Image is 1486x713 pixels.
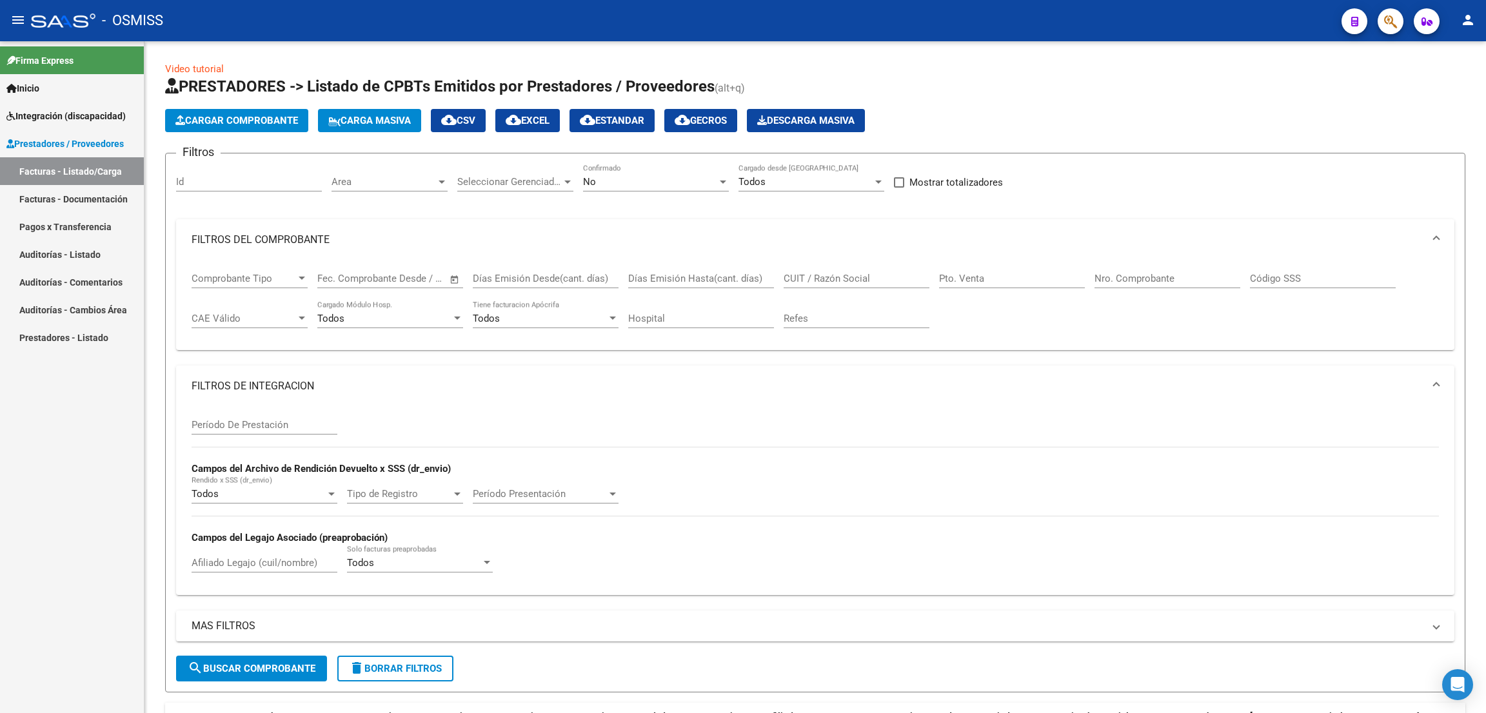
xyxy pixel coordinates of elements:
button: Descarga Masiva [747,109,865,132]
mat-icon: cloud_download [506,112,521,128]
span: CSV [441,115,475,126]
mat-icon: cloud_download [675,112,690,128]
span: Borrar Filtros [349,663,442,674]
mat-expansion-panel-header: FILTROS DEL COMPROBANTE [176,219,1454,260]
a: Video tutorial [165,63,224,75]
div: Open Intercom Messenger [1442,669,1473,700]
span: Descarga Masiva [757,115,855,126]
span: Mostrar totalizadores [909,175,1003,190]
button: Buscar Comprobante [176,656,327,681]
button: Borrar Filtros [337,656,453,681]
span: Todos [473,313,500,324]
button: EXCEL [495,109,560,132]
span: Comprobante Tipo [192,273,296,284]
span: Tipo de Registro [347,488,451,500]
span: Integración (discapacidad) [6,109,126,123]
span: Prestadores / Proveedores [6,137,124,151]
span: Inicio [6,81,39,95]
div: FILTROS DEL COMPROBANTE [176,260,1454,351]
span: EXCEL [506,115,550,126]
mat-expansion-panel-header: FILTROS DE INTEGRACION [176,366,1454,407]
span: No [583,176,596,188]
span: - OSMISS [102,6,163,35]
button: Open calendar [448,272,462,287]
input: Fecha fin [381,273,444,284]
mat-icon: search [188,660,203,676]
mat-icon: person [1460,12,1476,28]
span: Estandar [580,115,644,126]
button: CSV [431,109,486,132]
span: (alt+q) [715,82,745,94]
mat-panel-title: FILTROS DE INTEGRACION [192,379,1423,393]
span: CAE Válido [192,313,296,324]
div: FILTROS DE INTEGRACION [176,407,1454,594]
span: Carga Masiva [328,115,411,126]
app-download-masive: Descarga masiva de comprobantes (adjuntos) [747,109,865,132]
span: Firma Express [6,54,74,68]
button: Gecros [664,109,737,132]
strong: Campos del Archivo de Rendición Devuelto x SSS (dr_envio) [192,463,451,474]
span: Buscar Comprobante [188,663,315,674]
span: Período Presentación [473,488,607,500]
button: Cargar Comprobante [165,109,308,132]
input: Fecha inicio [317,273,370,284]
button: Carga Masiva [318,109,421,132]
span: Cargar Comprobante [175,115,298,126]
mat-panel-title: FILTROS DEL COMPROBANTE [192,233,1423,247]
mat-icon: cloud_download [580,112,595,128]
span: Todos [347,557,374,569]
mat-panel-title: MAS FILTROS [192,619,1423,633]
mat-icon: cloud_download [441,112,457,128]
span: PRESTADORES -> Listado de CPBTs Emitidos por Prestadores / Proveedores [165,77,715,95]
span: Area [332,176,436,188]
mat-icon: delete [349,660,364,676]
mat-expansion-panel-header: MAS FILTROS [176,610,1454,641]
span: Todos [738,176,766,188]
span: Gecros [675,115,727,126]
h3: Filtros [176,143,221,161]
strong: Campos del Legajo Asociado (preaprobación) [192,532,388,543]
span: Todos [192,488,219,500]
button: Estandar [570,109,655,132]
mat-icon: menu [10,12,26,28]
span: Todos [317,313,344,324]
span: Seleccionar Gerenciador [457,176,562,188]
